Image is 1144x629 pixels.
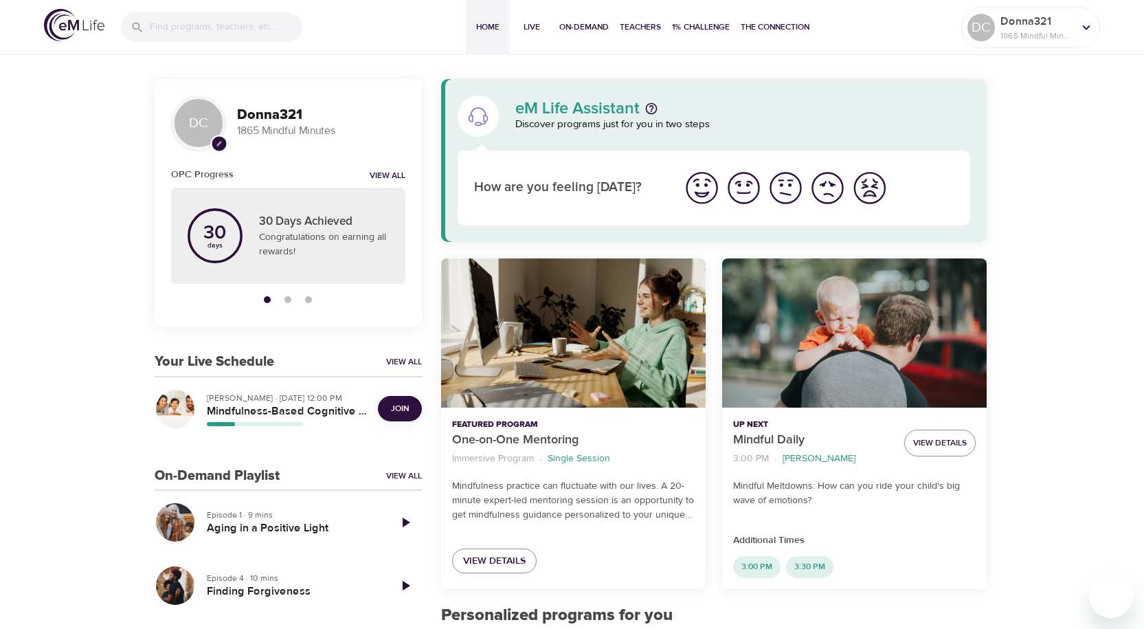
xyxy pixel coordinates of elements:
span: Teachers [620,20,661,34]
span: 3:30 PM [786,561,833,573]
button: One-on-One Mentoring [441,258,706,408]
p: 30 Days Achieved [259,213,389,231]
button: Aging in a Positive Light [155,502,196,543]
p: 1865 Mindful Minutes [1000,30,1073,42]
p: Congratulations on earning all rewards! [259,230,389,259]
p: [PERSON_NAME] · [DATE] 12:00 PM [207,392,367,404]
h6: OPC Progress [171,167,234,182]
div: 3:30 PM [786,556,833,578]
span: Join [391,401,409,416]
a: Play Episode [389,569,422,602]
p: Featured Program [452,419,695,431]
li: · [539,450,542,468]
p: Single Session [548,452,610,466]
button: Mindful Daily [722,258,987,408]
div: 3:00 PM [733,556,781,578]
span: 3:00 PM [733,561,781,573]
div: DC [967,14,995,41]
li: · [774,450,777,468]
p: One-on-One Mentoring [452,431,695,450]
h3: On-Demand Playlist [155,468,280,484]
span: Home [471,20,504,34]
img: eM Life Assistant [467,105,489,127]
a: View all notifications [370,170,405,182]
p: Episode 1 · 9 mins [207,509,378,521]
button: I'm feeling bad [807,167,849,209]
span: Live [515,20,548,34]
img: good [725,169,763,207]
a: View Details [452,549,537,574]
img: ok [767,169,805,207]
button: Join [378,396,422,421]
h2: Personalized programs for you [441,606,987,626]
button: View Details [904,430,976,456]
button: I'm feeling ok [765,167,807,209]
p: eM Life Assistant [515,100,640,117]
span: 1% Challenge [672,20,730,34]
a: Play Episode [389,506,422,539]
h5: Finding Forgiveness [207,584,378,599]
input: Find programs, teachers, etc... [150,12,302,42]
button: I'm feeling worst [849,167,890,209]
p: days [203,243,226,248]
span: On-Demand [559,20,609,34]
span: The Connection [741,20,809,34]
p: [PERSON_NAME] [783,452,855,466]
h3: Your Live Schedule [155,354,274,370]
h5: Aging in a Positive Light [207,521,378,536]
p: 3:00 PM [733,452,769,466]
span: View Details [913,436,967,450]
img: great [683,169,721,207]
h5: Mindfulness-Based Cognitive Training (MBCT) [207,404,367,419]
img: bad [809,169,846,207]
p: Immersive Program [452,452,534,466]
h3: Donna321 [237,107,405,123]
nav: breadcrumb [452,450,695,468]
p: 30 [203,223,226,243]
p: Donna321 [1000,13,1073,30]
p: Additional Times [733,533,976,548]
iframe: Button to launch messaging window [1089,574,1133,618]
p: How are you feeling [DATE]? [474,178,664,198]
nav: breadcrumb [733,450,893,468]
button: I'm feeling good [723,167,765,209]
img: worst [851,169,888,207]
p: Episode 4 · 10 mins [207,572,378,584]
img: logo [44,9,104,41]
p: Discover programs just for you in two steps [515,117,971,133]
p: Mindfulness practice can fluctuate with our lives. A 20-minute expert-led mentoring session is an... [452,479,695,522]
a: View All [386,470,422,482]
div: DC [171,96,226,151]
button: I'm feeling great [681,167,723,209]
p: Up Next [733,419,893,431]
p: Mindful Daily [733,431,893,450]
button: Finding Forgiveness [155,565,196,606]
p: Mindful Meltdowns: How can you ride your child's big wave of emotions? [733,479,976,508]
span: View Details [463,553,526,570]
p: 1865 Mindful Minutes [237,123,405,139]
a: View All [386,356,422,368]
